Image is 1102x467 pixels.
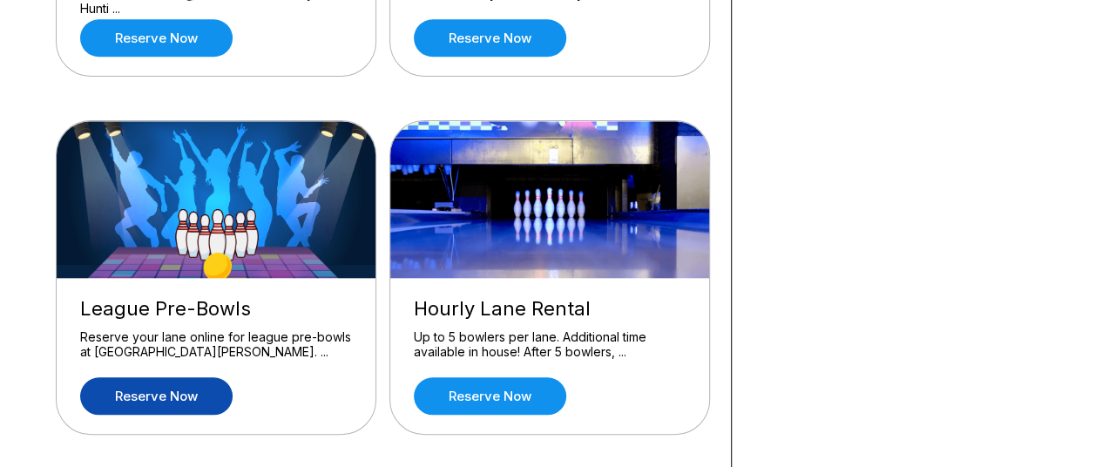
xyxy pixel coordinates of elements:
[414,19,566,57] a: Reserve now
[414,377,566,415] a: Reserve now
[80,19,233,57] a: Reserve now
[414,329,686,360] div: Up to 5 bowlers per lane. Additional time available in house! After 5 bowlers, ...
[57,121,377,278] img: League Pre-Bowls
[80,329,352,360] div: Reserve your lane online for league pre-bowls at [GEOGRAPHIC_DATA][PERSON_NAME]. ...
[80,377,233,415] a: Reserve now
[390,121,711,278] img: Hourly Lane Rental
[414,297,686,321] div: Hourly Lane Rental
[80,297,352,321] div: League Pre-Bowls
